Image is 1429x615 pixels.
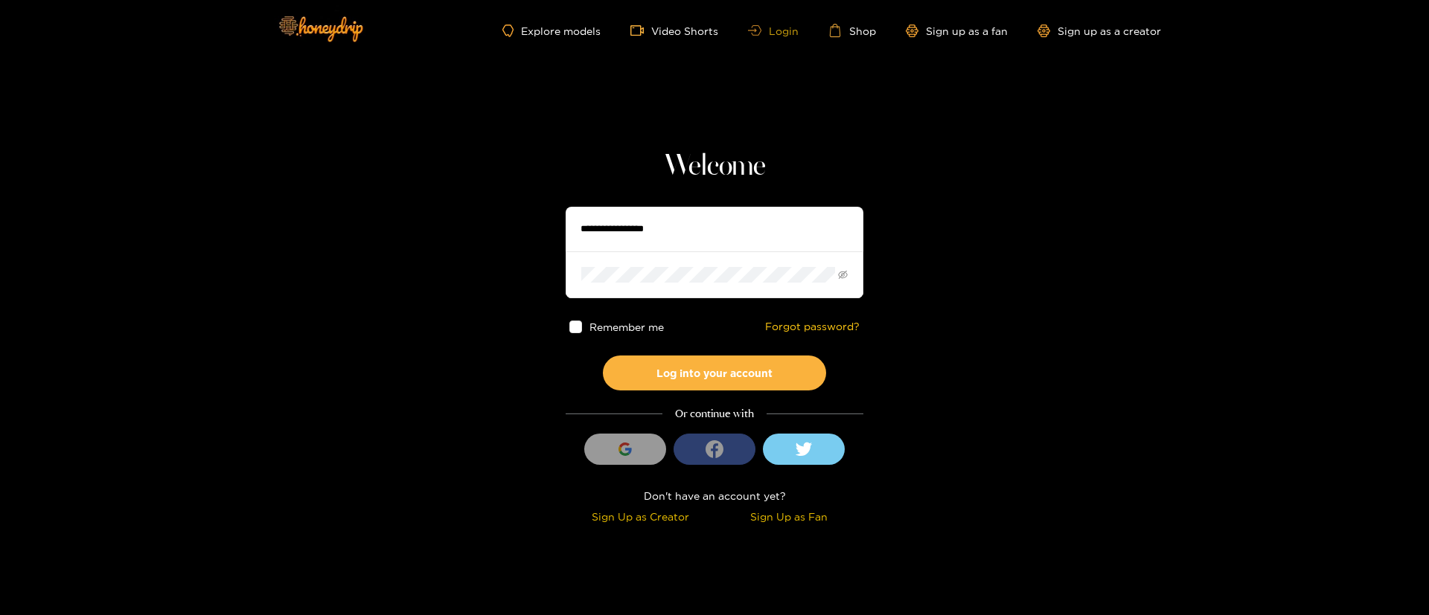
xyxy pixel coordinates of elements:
span: Remember me [589,321,664,332]
a: Explore models [502,25,601,37]
span: video-camera [630,24,651,37]
a: Sign up as a fan [906,25,1008,37]
div: Sign Up as Fan [718,508,860,525]
div: Sign Up as Creator [569,508,711,525]
a: Video Shorts [630,24,718,37]
a: Login [748,25,799,36]
a: Forgot password? [765,321,860,333]
h1: Welcome [566,149,863,184]
div: Or continue with [566,405,863,422]
button: Log into your account [603,355,826,390]
a: Sign up as a creator [1038,25,1161,37]
a: Shop [828,24,876,37]
span: eye-invisible [838,270,848,280]
div: Don't have an account yet? [566,487,863,504]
